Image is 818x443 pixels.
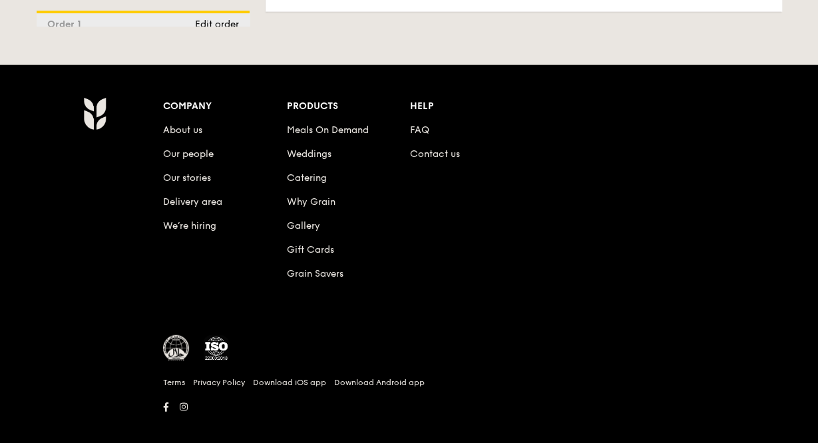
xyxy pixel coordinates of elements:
a: Gallery [286,220,319,231]
a: Our people [163,148,214,160]
a: Why Grain [286,196,335,208]
a: Terms [163,377,185,388]
a: Delivery area [163,196,222,208]
a: Contact us [410,148,460,160]
a: Grain Savers [286,268,343,279]
div: Company [163,97,287,116]
img: ISO Certified [203,335,230,362]
a: About us [163,124,202,136]
span: Order 1 [47,19,87,30]
h6: Revision [32,416,786,427]
img: MUIS Halal Certified [163,335,190,362]
a: Meals On Demand [286,124,368,136]
a: Our stories [163,172,211,184]
a: Download iOS app [253,377,326,388]
a: We’re hiring [163,220,216,231]
a: Catering [286,172,326,184]
a: Weddings [286,148,331,160]
a: FAQ [410,124,429,136]
a: Download Android app [334,377,425,388]
a: Gift Cards [286,244,333,255]
span: Edit order [195,19,239,30]
div: Products [286,97,410,116]
div: Help [410,97,534,116]
img: AYc88T3wAAAABJRU5ErkJggg== [83,97,106,130]
a: Privacy Policy [193,377,245,388]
